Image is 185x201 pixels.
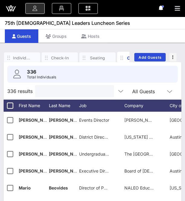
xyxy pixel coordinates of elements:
[138,55,162,60] span: Add Guests
[74,29,107,43] div: Hosts
[19,185,31,190] span: Mario
[38,29,74,43] div: Groups
[79,168,115,173] span: Executive Director
[49,134,85,140] span: [PERSON_NAME]
[19,134,54,140] span: [PERSON_NAME]
[19,117,54,123] span: [PERSON_NAME]
[126,55,144,61] div: Custom
[170,134,182,140] span: Austin
[49,100,79,112] div: Last Name
[5,19,130,27] span: 75th [DEMOGRAPHIC_DATA] Leaders Luncheon Series
[49,168,85,173] span: [PERSON_NAME]
[134,53,166,61] button: Add Guests
[79,117,109,123] span: Events Director
[7,87,33,95] span: 336 results
[88,55,107,61] div: Seating
[49,151,85,157] span: [PERSON_NAME]
[27,74,56,80] p: Total Individuals
[19,151,54,157] span: [PERSON_NAME]
[132,89,155,94] div: All Guests
[19,168,54,173] span: [PERSON_NAME]
[129,85,177,97] div: All Guests
[49,185,68,190] span: Beovides
[49,117,85,123] span: [PERSON_NAME]
[51,55,69,61] div: Check-In
[5,29,38,43] div: Guests
[79,134,110,140] span: District Director
[124,100,170,112] div: Company
[124,117,181,123] span: [PERSON_NAME] Consulting
[124,185,174,190] span: NALEO Educational Fund
[79,151,126,157] span: Undergraduate Student
[79,100,124,112] div: Job
[19,100,49,112] div: First Name
[13,55,31,61] div: Individuals
[27,68,56,75] p: 336
[170,168,182,173] span: Austin
[79,185,158,190] span: Director of Policy and Legislative Affairs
